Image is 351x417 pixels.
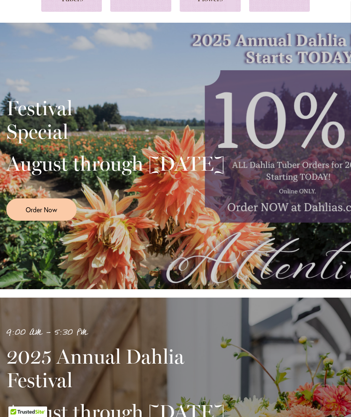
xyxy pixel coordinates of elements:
[6,345,238,392] h2: 2025 Annual Dahlia Festival
[6,152,225,175] h2: August through [DATE]
[6,326,238,340] p: 9:00 AM - 5:30 PM
[6,198,77,221] a: Order Now
[26,205,57,214] span: Order Now
[6,96,225,143] h2: Festival Special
